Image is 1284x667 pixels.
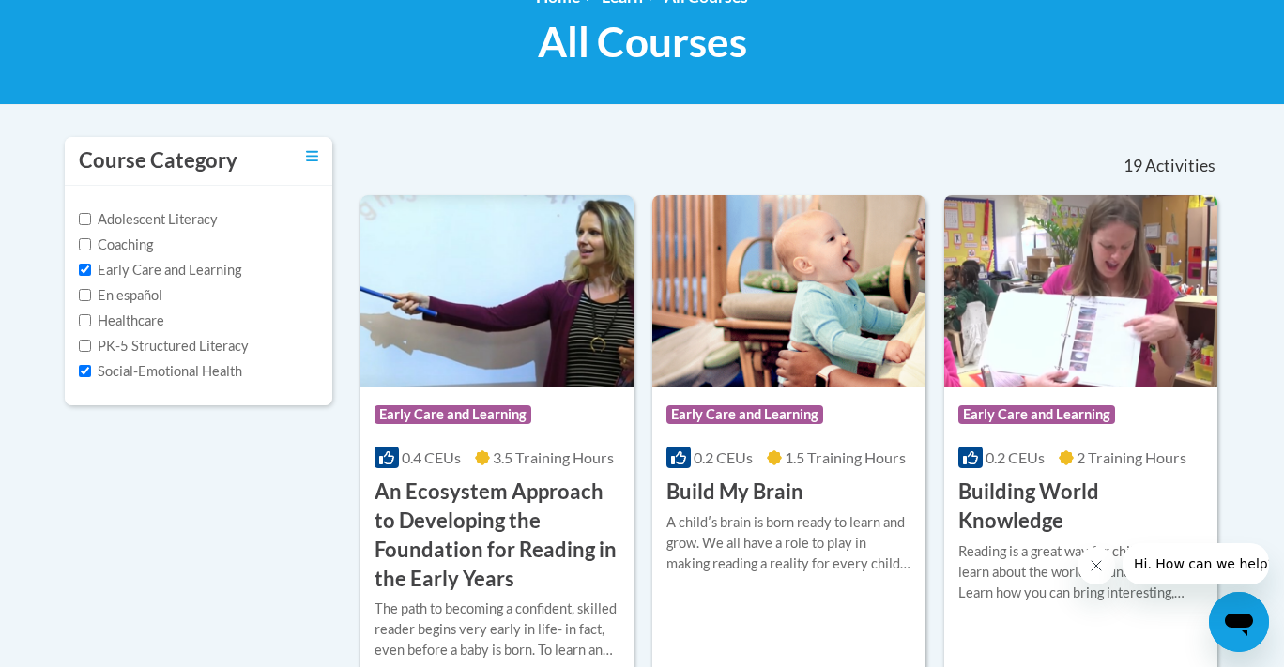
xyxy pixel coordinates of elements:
[79,314,91,326] input: Checkbox for Options
[1077,448,1186,466] span: 2 Training Hours
[1145,156,1215,176] span: Activities
[986,448,1045,466] span: 0.2 CEUs
[79,361,242,382] label: Social-Emotional Health
[785,448,906,466] span: 1.5 Training Hours
[1209,592,1269,652] iframe: Button to launch messaging window
[79,238,91,250] input: Checkbox for Options
[306,146,318,167] a: Toggle collapse
[694,448,753,466] span: 0.2 CEUs
[79,264,91,276] input: Checkbox for Options
[79,146,237,175] h3: Course Category
[79,213,91,225] input: Checkbox for Options
[958,478,1203,536] h3: Building World Knowledge
[944,195,1217,387] img: Course Logo
[958,405,1115,424] span: Early Care and Learning
[79,260,241,280] label: Early Care and Learning
[360,195,634,387] img: Course Logo
[79,209,218,230] label: Adolescent Literacy
[666,512,911,574] div: A childʹs brain is born ready to learn and grow. We all have a role to play in making reading a r...
[538,17,747,67] span: All Courses
[402,448,461,466] span: 0.4 CEUs
[79,235,153,255] label: Coaching
[374,405,531,424] span: Early Care and Learning
[1123,156,1142,176] span: 19
[666,405,823,424] span: Early Care and Learning
[1123,543,1269,584] iframe: Message from company
[79,340,91,352] input: Checkbox for Options
[493,448,614,466] span: 3.5 Training Hours
[79,289,91,301] input: Checkbox for Options
[11,13,152,28] span: Hi. How can we help?
[79,336,249,356] label: PK-5 Structured Literacy
[79,365,91,377] input: Checkbox for Options
[79,311,164,331] label: Healthcare
[666,478,803,507] h3: Build My Brain
[1078,547,1115,584] iframe: Close message
[652,195,925,387] img: Course Logo
[374,599,619,660] div: The path to becoming a confident, skilled reader begins very early in life- in fact, even before ...
[958,541,1203,603] div: Reading is a great way for children to learn about the world around them. Learn how you can bring...
[79,285,162,306] label: En español
[374,478,619,593] h3: An Ecosystem Approach to Developing the Foundation for Reading in the Early Years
